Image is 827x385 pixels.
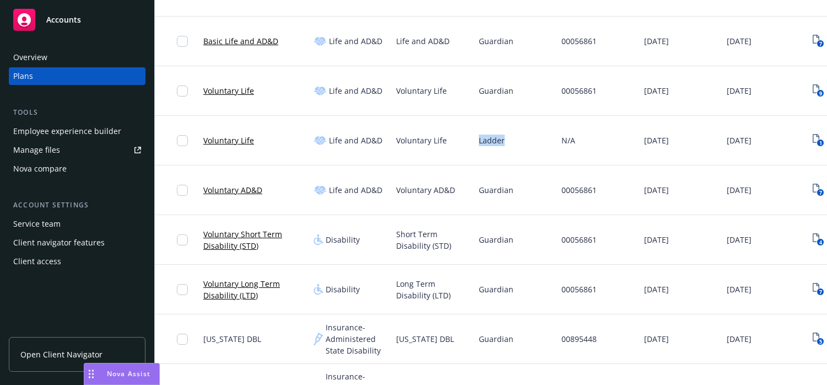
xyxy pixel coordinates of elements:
a: Plans [9,67,145,85]
a: Employee experience builder [9,122,145,140]
input: Toggle Row Selected [177,334,188,345]
span: 00056861 [561,85,597,97]
span: Voluntary Life [396,85,447,97]
text: 7 [819,40,821,47]
span: [DATE] [727,35,752,47]
a: Voluntary Life [203,85,254,97]
a: Voluntary Long Term Disability (LTD) [203,278,305,301]
span: Disability [326,284,360,295]
div: Drag to move [84,363,98,384]
a: View Plan Documents [809,132,827,149]
div: Employee experience builder [13,122,121,140]
span: Guardian [479,284,514,295]
a: Voluntary Life [203,135,254,146]
span: Nova Assist [107,369,150,378]
span: Guardian [479,35,514,47]
span: Guardian [479,184,514,196]
span: Voluntary Life [396,135,447,146]
span: [DATE] [644,85,669,97]
a: Nova compare [9,160,145,178]
div: Tools [9,107,145,118]
span: [DATE] [644,35,669,47]
span: 00056861 [561,284,597,295]
button: Nova Assist [84,363,160,385]
span: Guardian [479,234,514,245]
a: Basic Life and AD&D [203,35,278,47]
text: 5 [819,338,821,345]
span: Long Term Disability (LTD) [396,278,470,301]
span: Accounts [46,15,81,24]
a: View Plan Documents [809,231,827,249]
div: Client navigator features [13,234,105,252]
input: Toggle Row Selected [177,36,188,47]
span: [DATE] [727,135,752,146]
input: Toggle Row Selected [177,185,188,196]
span: Disability [326,234,360,245]
span: Guardian [479,85,514,97]
input: Toggle Row Selected [177,85,188,97]
div: Nova compare [13,160,67,178]
span: Short Term Disability (STD) [396,228,470,252]
a: Client access [9,253,145,270]
span: [DATE] [644,135,669,146]
input: Toggle Row Selected [177,234,188,245]
a: View Plan Documents [809,281,827,298]
span: [DATE] [644,333,669,345]
span: [DATE] [727,284,752,295]
span: [DATE] [644,234,669,245]
div: Account settings [9,200,145,211]
text: 1 [819,140,821,147]
text: 7 [819,189,821,196]
a: Client navigator features [9,234,145,252]
span: Ladder [479,135,505,146]
a: Voluntary Short Term Disability (STD) [203,228,305,252]
a: View Plan Documents [809,181,827,199]
span: [DATE] [727,184,752,196]
span: 00056861 [561,184,597,196]
span: Life and AD&D [329,35,382,47]
span: [US_STATE] DBL [203,333,261,345]
span: [DATE] [727,85,752,97]
a: Voluntary AD&D [203,184,262,196]
div: Plans [13,67,33,85]
a: View Plan Documents [809,330,827,348]
span: Voluntary AD&D [396,184,455,196]
text: 7 [819,288,821,296]
div: Overview [13,49,47,66]
div: Service team [13,215,61,233]
a: View Plan Documents [809,33,827,50]
a: View Plan Documents [809,82,827,100]
span: [DATE] [644,184,669,196]
text: 9 [819,90,821,97]
span: Life and AD&D [329,135,382,146]
span: 00056861 [561,234,597,245]
a: Manage files [9,141,145,159]
input: Toggle Row Selected [177,135,188,146]
span: [DATE] [727,333,752,345]
span: N/A [561,135,575,146]
span: Life and AD&D [396,35,450,47]
div: Client access [13,253,61,270]
span: [DATE] [727,234,752,245]
span: 00895448 [561,333,597,345]
span: Insurance-Administered State Disability [326,322,387,356]
a: Service team [9,215,145,233]
a: Accounts [9,4,145,35]
span: Life and AD&D [329,184,382,196]
div: Manage files [13,141,60,159]
text: 4 [819,239,821,246]
span: Open Client Navigator [20,349,102,360]
span: [US_STATE] DBL [396,333,454,345]
input: Toggle Row Selected [177,284,188,295]
a: Overview [9,49,145,66]
span: 00056861 [561,35,597,47]
span: [DATE] [644,284,669,295]
span: Life and AD&D [329,85,382,97]
span: Guardian [479,333,514,345]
